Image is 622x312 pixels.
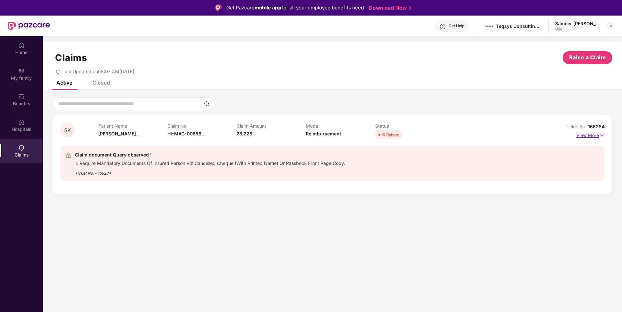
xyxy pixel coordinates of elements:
[569,53,606,62] span: Raise a Claim
[484,21,493,31] img: images.jpg
[75,151,345,159] div: Claim document Query observed !
[204,101,209,106] img: svg+xml;base64,PHN2ZyBpZD0iU2VhcmNoLTMyeDMyIiB4bWxucz0iaHR0cDovL3d3dy53My5vcmcvMjAwMC9zdmciIHdpZH...
[382,132,400,138] div: IR Raised
[18,42,25,49] img: svg+xml;base64,PHN2ZyBpZD0iSG9tZSIgeG1sbnM9Imh0dHA6Ly93d3cudzMub3JnLzIwMDAvc3ZnIiB3aWR0aD0iMjAiIG...
[64,128,71,133] span: SK
[439,23,446,30] img: svg+xml;base64,PHN2ZyBpZD0iSGVscC0zMngzMiIgeG1sbnM9Imh0dHA6Ly93d3cudzMub3JnLzIwMDAvc3ZnIiB3aWR0aD...
[608,23,613,29] img: svg+xml;base64,PHN2ZyBpZD0iRHJvcGRvd24tMzJ4MzIiIHhtbG5zPSJodHRwOi8vd3d3LnczLm9yZy8yMDAwL3N2ZyIgd2...
[8,22,50,30] img: New Pazcare Logo
[449,23,464,29] div: Get Help
[563,51,612,64] button: Raise a Claim
[56,69,60,74] span: redo
[65,152,72,158] img: svg+xml;base64,PHN2ZyB4bWxucz0iaHR0cDovL3d3dy53My5vcmcvMjAwMC9zdmciIHdpZHRoPSIyNCIgaGVpZ2h0PSIyNC...
[306,131,341,136] span: Reimbursement
[167,131,205,136] span: HI-MAG-00656...
[92,79,110,86] div: Closed
[18,93,25,100] img: svg+xml;base64,PHN2ZyBpZD0iQmVuZWZpdHMiIHhtbG5zPSJodHRwOi8vd3d3LnczLm9yZy8yMDAwL3N2ZyIgd2lkdGg9Ij...
[369,5,409,11] a: Download Now
[56,79,72,86] div: Active
[409,5,411,11] img: Stroke
[75,166,345,176] div: Ticket No. - 166284
[496,23,542,29] div: Teqsys Consulting & Services Llp
[18,144,25,151] img: svg+xml;base64,PHN2ZyBpZD0iQ2xhaW0iIHhtbG5zPSJodHRwOi8vd3d3LnczLm9yZy8yMDAwL3N2ZyIgd2lkdGg9IjIwIi...
[588,124,604,129] span: 166284
[306,123,375,129] p: Mode
[237,131,252,136] span: ₹8,228
[18,119,25,125] img: svg+xml;base64,PHN2ZyBpZD0iSG9zcGl0YWxzIiB4bWxucz0iaHR0cDovL3d3dy53My5vcmcvMjAwMC9zdmciIHdpZHRoPS...
[566,124,588,129] span: Ticket No
[599,132,604,139] img: svg+xml;base64,PHN2ZyB4bWxucz0iaHR0cDovL3d3dy53My5vcmcvMjAwMC9zdmciIHdpZHRoPSIxNyIgaGVpZ2h0PSIxNy...
[55,52,87,63] h1: Claims
[576,130,604,139] p: View More
[237,123,306,129] p: Claim Amount
[98,131,140,136] span: [PERSON_NAME]...
[215,5,222,11] img: Logo
[75,159,345,166] div: 1. Require Mandatory Documents Of Insured Person Viz Cancelled Cheque (With Printed Name) Or Pass...
[98,123,168,129] p: Patient Name
[555,20,601,27] div: Sameer [PERSON_NAME]
[18,68,25,74] img: svg+xml;base64,PHN2ZyB3aWR0aD0iMjAiIGhlaWdodD0iMjAiIHZpZXdCb3g9IjAgMCAyMCAyMCIgZmlsbD0ibm9uZSIgeG...
[62,69,134,74] span: Last Updated on 08:07 AM[DATE]
[555,27,601,32] div: User
[375,123,445,129] p: Status
[255,5,281,11] strong: mobile app
[226,4,364,12] div: Get Pazcare for all your employee benefits need
[167,123,237,129] p: Claim No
